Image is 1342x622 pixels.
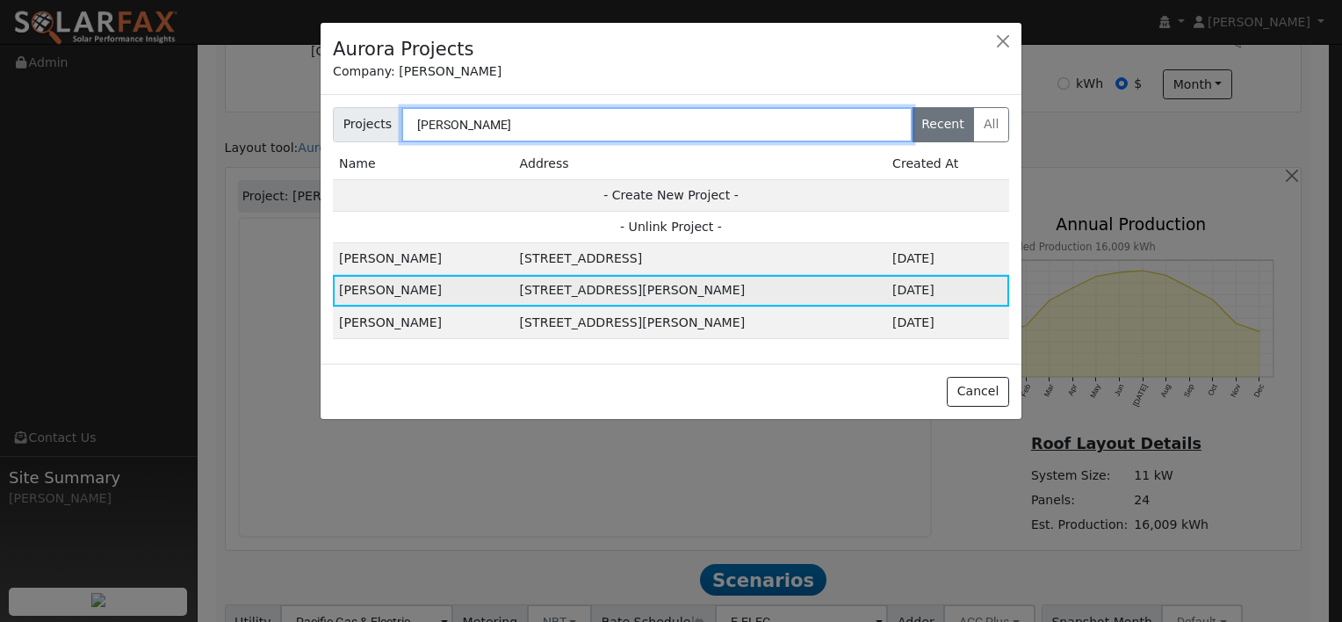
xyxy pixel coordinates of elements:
td: Created At [886,148,1009,180]
td: 7d [886,275,1009,307]
label: Recent [912,107,975,142]
td: [STREET_ADDRESS] [514,243,886,275]
div: Company: [PERSON_NAME] [333,62,1009,81]
td: [PERSON_NAME] [333,243,514,275]
td: - Create New Project - [333,179,1009,211]
td: [PERSON_NAME] [333,307,514,338]
td: Name [333,148,514,180]
button: Cancel [947,377,1009,407]
span: Projects [333,107,402,142]
h4: Aurora Projects [333,35,474,63]
td: Address [514,148,886,180]
td: [STREET_ADDRESS][PERSON_NAME] [514,307,886,338]
td: [PERSON_NAME] [333,275,514,307]
td: 1d [886,243,1009,275]
td: [STREET_ADDRESS][PERSON_NAME] [514,275,886,307]
td: 7d [886,307,1009,338]
td: - Unlink Project - [333,212,1009,243]
label: All [973,107,1009,142]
